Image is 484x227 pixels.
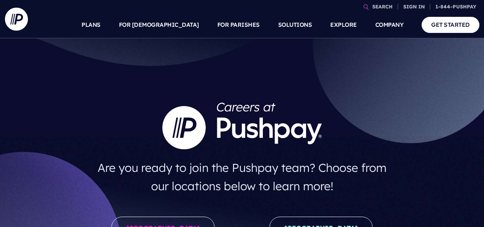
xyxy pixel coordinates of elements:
a: SOLUTIONS [278,11,312,38]
a: FOR [DEMOGRAPHIC_DATA] [119,11,199,38]
a: COMPANY [375,11,404,38]
a: GET STARTED [422,17,479,33]
h4: Are you ready to join the Pushpay team? Choose from our locations below to learn more! [90,155,394,198]
a: EXPLORE [330,11,357,38]
a: PLANS [81,11,101,38]
a: FOR PARISHES [217,11,260,38]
